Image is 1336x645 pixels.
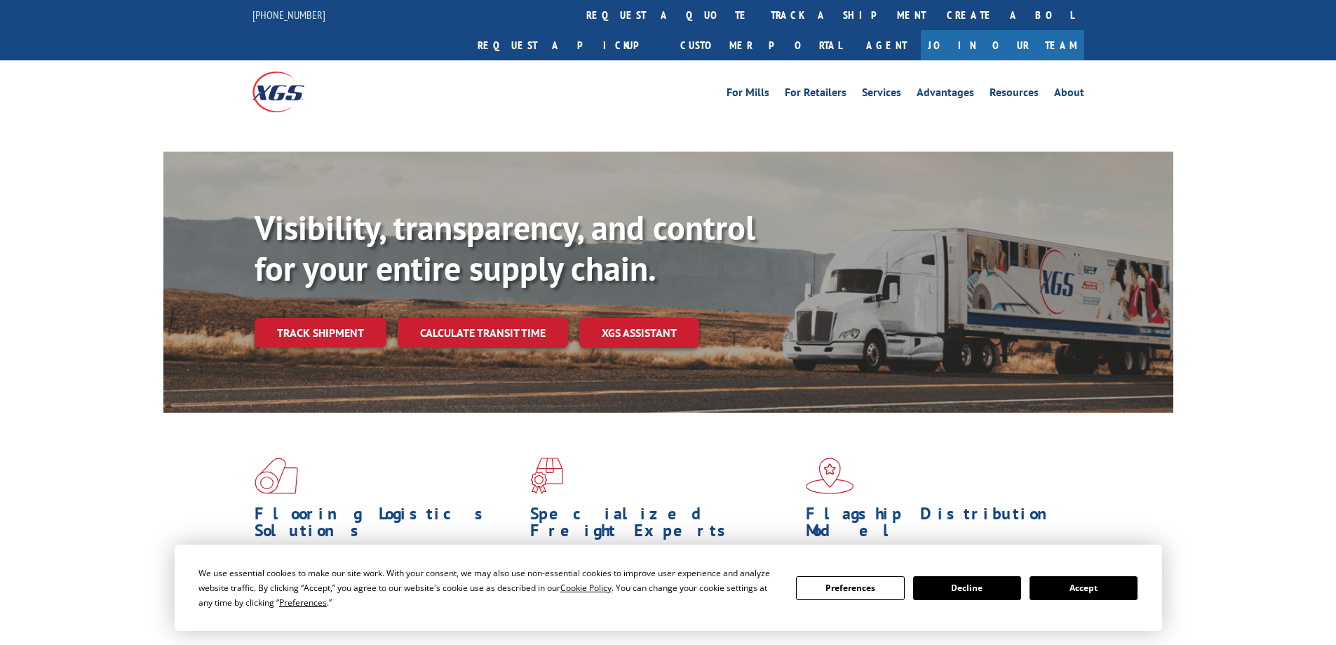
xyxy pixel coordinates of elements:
[255,206,755,290] b: Visibility, transparency, and control for your entire supply chain.
[785,87,846,102] a: For Retailers
[255,318,386,347] a: Track shipment
[806,505,1071,546] h1: Flagship Distribution Model
[917,87,974,102] a: Advantages
[670,30,852,60] a: Customer Portal
[530,458,563,494] img: xgs-icon-focused-on-flooring-red
[913,576,1021,600] button: Decline
[862,87,901,102] a: Services
[255,505,520,546] h1: Flooring Logistics Solutions
[990,87,1039,102] a: Resources
[579,318,699,348] a: XGS ASSISTANT
[255,458,298,494] img: xgs-icon-total-supply-chain-intelligence-red
[727,87,769,102] a: For Mills
[175,545,1162,631] div: Cookie Consent Prompt
[1054,87,1084,102] a: About
[560,582,612,594] span: Cookie Policy
[252,8,325,22] a: [PHONE_NUMBER]
[852,30,921,60] a: Agent
[1030,576,1138,600] button: Accept
[198,566,779,610] div: We use essential cookies to make our site work. With your consent, we may also use non-essential ...
[921,30,1084,60] a: Join Our Team
[796,576,904,600] button: Preferences
[530,505,795,546] h1: Specialized Freight Experts
[806,458,854,494] img: xgs-icon-flagship-distribution-model-red
[467,30,670,60] a: Request a pickup
[398,318,568,348] a: Calculate transit time
[279,597,327,609] span: Preferences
